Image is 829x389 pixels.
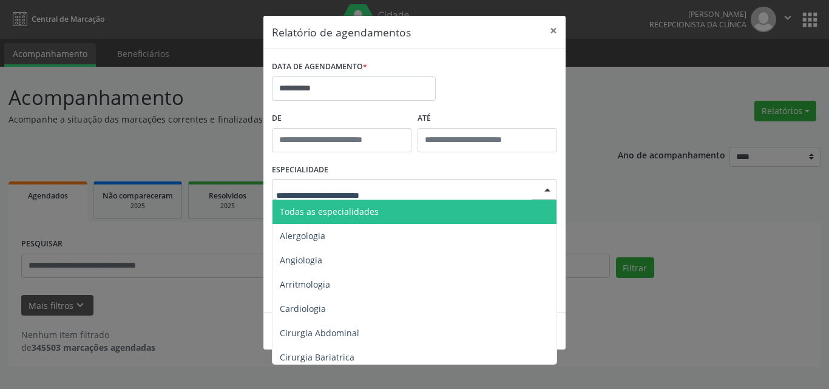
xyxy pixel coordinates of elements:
[272,58,367,76] label: DATA DE AGENDAMENTO
[541,16,566,46] button: Close
[280,254,322,266] span: Angiologia
[280,206,379,217] span: Todas as especialidades
[418,109,557,128] label: ATÉ
[272,24,411,40] h5: Relatório de agendamentos
[280,230,325,242] span: Alergologia
[280,351,354,363] span: Cirurgia Bariatrica
[280,303,326,314] span: Cardiologia
[272,109,411,128] label: De
[272,161,328,180] label: ESPECIALIDADE
[280,279,330,290] span: Arritmologia
[280,327,359,339] span: Cirurgia Abdominal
